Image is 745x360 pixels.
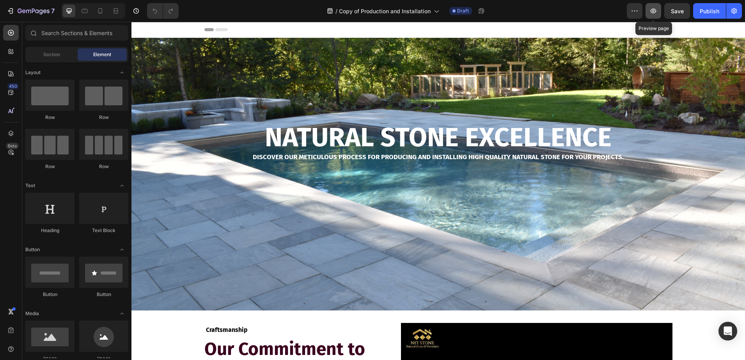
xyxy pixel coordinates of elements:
div: Text Block [79,227,128,234]
span: Toggle open [116,179,128,192]
span: Button [25,246,40,253]
iframe: Design area [131,22,745,360]
span: Copy of Production and Installation [339,7,431,15]
span: Draft [457,7,469,14]
button: 7 [3,3,58,19]
div: Row [25,163,74,170]
div: Heading [25,227,74,234]
span: Toggle open [116,66,128,79]
div: Publish [700,7,719,15]
span: Element [93,51,111,58]
button: Publish [693,3,726,19]
div: Row [25,114,74,121]
span: Layout [25,69,41,76]
span: Toggle open [116,307,128,320]
span: Text [25,182,35,189]
span: Section [43,51,60,58]
div: Undo/Redo [147,3,179,19]
button: Save [664,3,690,19]
div: Open Intercom Messenger [718,322,737,340]
div: Row [79,163,128,170]
span: Media [25,310,39,317]
span: Toggle open [116,243,128,256]
div: Row [79,114,128,121]
div: Button [25,291,74,298]
div: 450 [7,83,19,89]
span: / [335,7,337,15]
div: Button [79,291,128,298]
span: Save [671,8,684,14]
p: 7 [51,6,55,16]
div: Beta [6,143,19,149]
input: Search Sections & Elements [25,25,128,41]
